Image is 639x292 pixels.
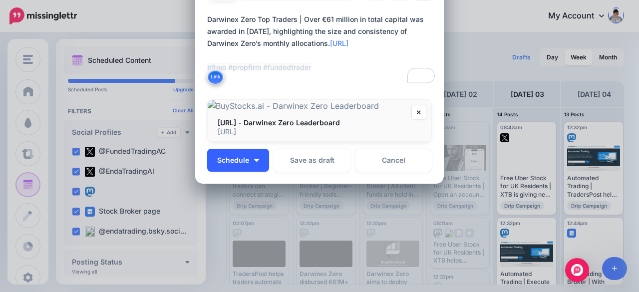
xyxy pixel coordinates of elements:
a: Cancel [355,149,432,172]
img: BuyStocks.ai - Darwinex Zero Leaderboard [208,100,431,113]
button: Save as draft [274,149,350,172]
div: Darwinex Zero Top Traders | Over €61 million in total capital was awarded in [DATE], highlighting... [207,13,437,73]
div: Open Intercom Messenger [565,258,589,282]
button: Link [207,69,224,84]
button: Schedule [207,149,269,172]
b: [URL] - Darwinex Zero Leaderboard [218,118,340,127]
img: arrow-down-white.png [254,159,259,162]
span: Schedule [217,157,249,164]
textarea: To enrich screen reader interactions, please activate Accessibility in Grammarly extension settings [207,13,437,85]
p: [URL] [218,127,421,136]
